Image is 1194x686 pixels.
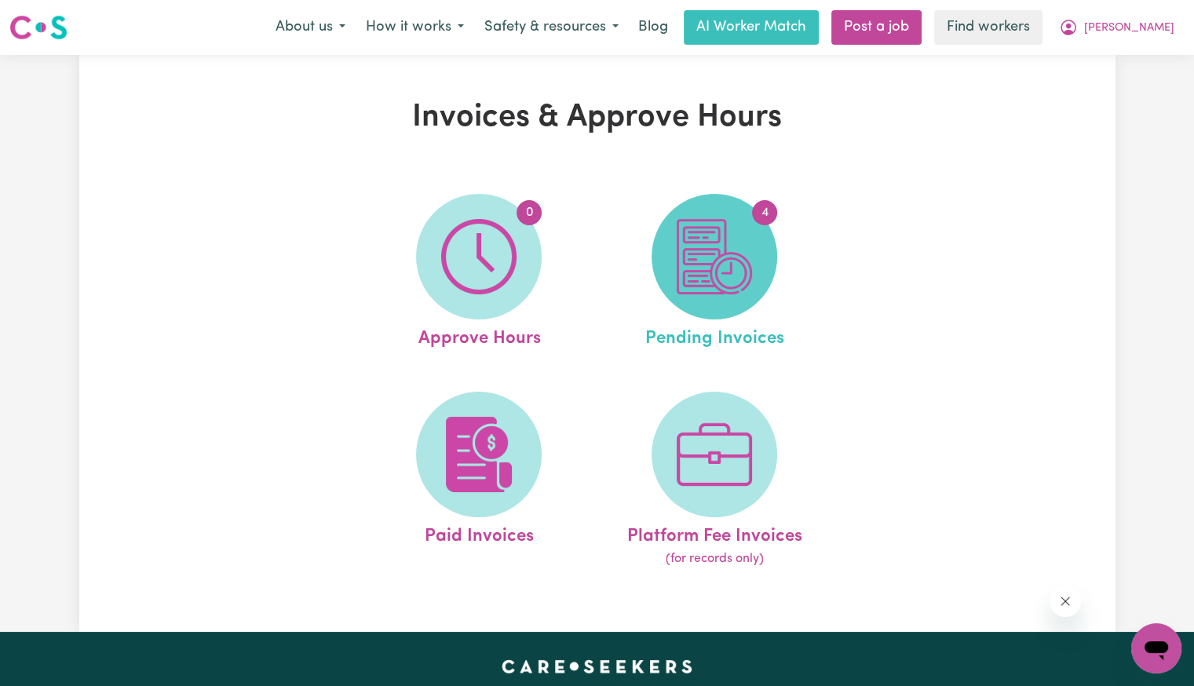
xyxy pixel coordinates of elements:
[601,194,827,352] a: Pending Invoices
[9,9,68,46] a: Careseekers logo
[356,11,474,44] button: How it works
[666,549,764,568] span: (for records only)
[645,319,784,352] span: Pending Invoices
[752,200,777,225] span: 4
[9,13,68,42] img: Careseekers logo
[1131,623,1181,673] iframe: Button to launch messaging window
[684,10,819,45] a: AI Worker Match
[9,11,95,24] span: Need any help?
[629,10,677,45] a: Blog
[934,10,1042,45] a: Find workers
[517,200,542,225] span: 0
[366,194,592,352] a: Approve Hours
[1049,11,1185,44] button: My Account
[627,517,802,550] span: Platform Fee Invoices
[474,11,629,44] button: Safety & resources
[502,660,692,673] a: Careseekers home page
[1084,20,1174,37] span: [PERSON_NAME]
[831,10,922,45] a: Post a job
[1050,586,1081,617] iframe: Close message
[418,319,540,352] span: Approve Hours
[425,517,534,550] span: Paid Invoices
[601,392,827,569] a: Platform Fee Invoices(for records only)
[261,99,933,137] h1: Invoices & Approve Hours
[366,392,592,569] a: Paid Invoices
[265,11,356,44] button: About us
